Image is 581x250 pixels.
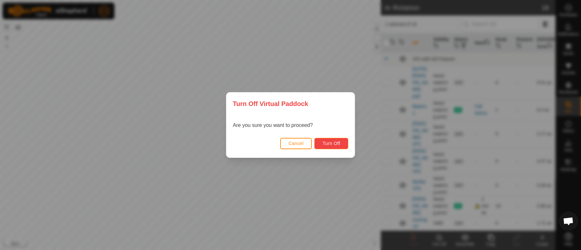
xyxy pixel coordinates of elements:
p: Are you sure you want to proceed? [233,121,313,129]
button: Turn Off [314,138,348,149]
div: Open chat [559,211,578,231]
span: Cancel [289,141,304,146]
span: Turn Off Virtual Paddock [233,99,308,109]
button: Cancel [280,138,312,149]
span: Turn Off [322,141,340,146]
